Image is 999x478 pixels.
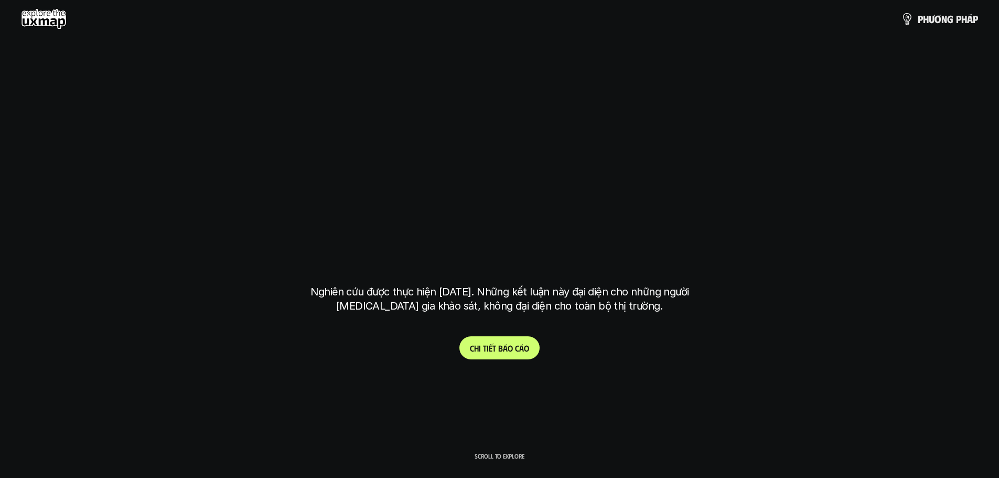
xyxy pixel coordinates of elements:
span: b [498,343,503,353]
span: ơ [934,13,941,25]
h1: phạm vi công việc của [308,144,691,188]
span: n [941,13,947,25]
span: ế [489,343,492,353]
span: á [503,343,508,353]
span: C [470,343,474,353]
a: Chitiếtbáocáo [459,336,540,359]
p: Nghiên cứu được thực hiện [DATE]. Những kết luận này đại diện cho những người [MEDICAL_DATA] gia ... [303,285,696,313]
span: ư [929,13,934,25]
span: h [474,343,479,353]
a: phươngpháp [901,8,978,29]
span: p [973,13,978,25]
span: h [923,13,929,25]
span: i [487,343,489,353]
span: t [483,343,487,353]
span: o [508,343,513,353]
span: p [956,13,961,25]
h6: Kết quả nghiên cứu [464,120,543,132]
span: i [479,343,481,353]
span: p [918,13,923,25]
span: h [961,13,967,25]
span: á [967,13,973,25]
span: o [524,343,529,353]
span: á [519,343,524,353]
h1: tại [GEOGRAPHIC_DATA] [313,227,686,271]
p: Scroll to explore [475,452,524,460]
span: c [515,343,519,353]
span: t [492,343,496,353]
span: g [947,13,953,25]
